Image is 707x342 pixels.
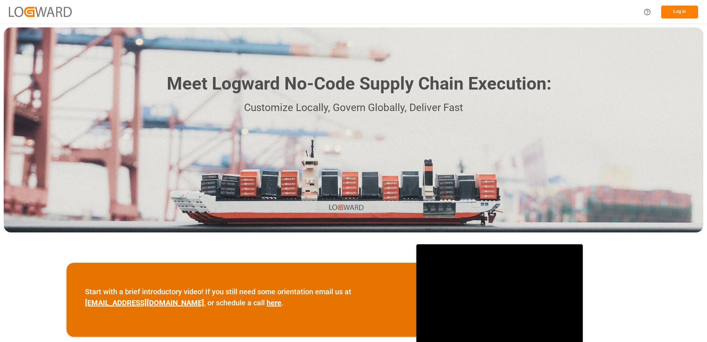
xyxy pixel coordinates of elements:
h1: Meet Logward No-Code Supply Chain Execution: [167,71,551,97]
p: Customize Locally, Govern Globally, Deliver Fast [156,100,551,116]
button: Log In [661,6,698,19]
button: Help Center [639,4,656,20]
a: here [267,298,281,307]
p: Start with a brief introductory video! If you still need some orientation email us at , or schedu... [85,286,398,308]
img: Logward_new_orange.png [9,7,72,17]
a: [EMAIL_ADDRESS][DOMAIN_NAME] [85,298,204,307]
